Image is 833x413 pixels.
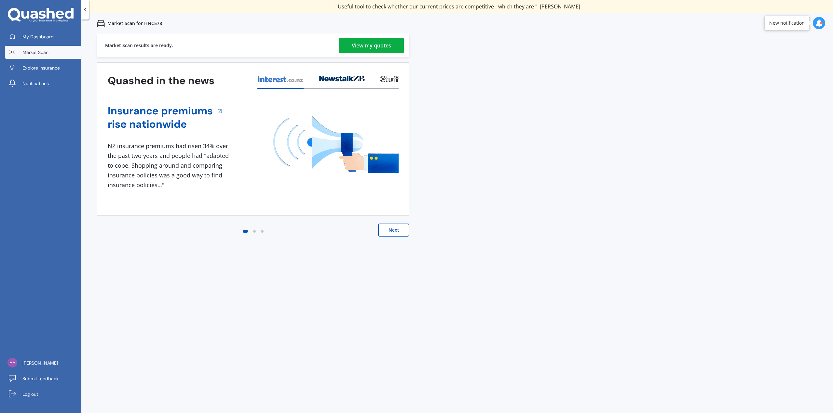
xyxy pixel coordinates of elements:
img: ce672c799aa917512453b5c6f769bb07 [7,358,17,368]
h3: Quashed in the news [108,74,214,87]
img: car.f15378c7a67c060ca3f3.svg [97,19,105,27]
button: Next [378,224,409,237]
span: Submit feedback [22,375,59,382]
div: View my quotes [352,38,391,53]
div: New notification [769,20,805,26]
img: media image [273,115,399,173]
a: Market Scan [5,46,81,59]
div: Market Scan results are ready. [105,34,173,57]
span: Log out [22,391,38,397]
div: " Useful tool to check whether our current prices are competitive - which they are " [335,3,580,10]
a: View my quotes [339,38,404,53]
a: Submit feedback [5,372,81,385]
a: Insurance premiums [108,104,213,118]
span: Market Scan [22,49,48,56]
div: NZ insurance premiums had risen 34% over the past two years and people had "adapted to cope. Shop... [108,141,231,190]
span: [PERSON_NAME] [22,360,58,366]
p: Market Scan for HNC578 [107,20,162,27]
a: [PERSON_NAME] [5,356,81,369]
a: rise nationwide [108,118,213,131]
span: Notifications [22,80,49,87]
span: [PERSON_NAME] [540,3,580,10]
a: My Dashboard [5,30,81,43]
a: Explore insurance [5,61,81,74]
span: My Dashboard [22,33,54,40]
span: Explore insurance [22,65,60,71]
a: Notifications [5,77,81,90]
a: Log out [5,388,81,401]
